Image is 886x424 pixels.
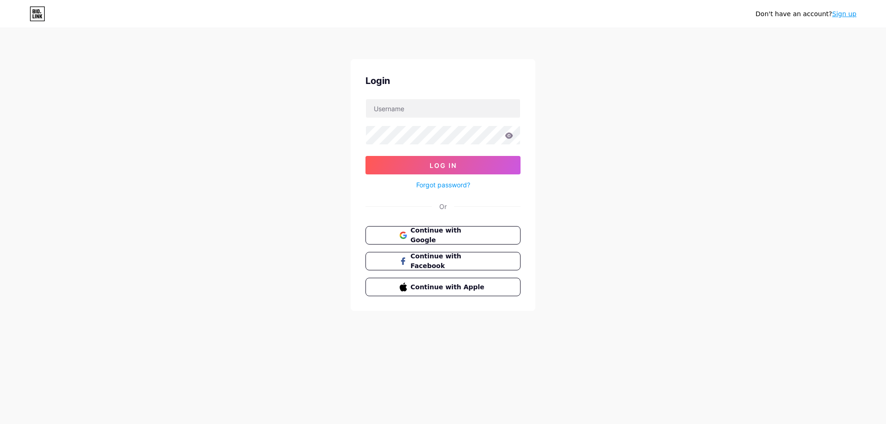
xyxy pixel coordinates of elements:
[411,282,487,292] span: Continue with Apple
[365,74,521,88] div: Login
[366,99,520,118] input: Username
[365,226,521,245] button: Continue with Google
[832,10,856,18] a: Sign up
[416,180,470,190] a: Forgot password?
[411,251,487,271] span: Continue with Facebook
[430,161,457,169] span: Log In
[365,252,521,270] button: Continue with Facebook
[365,278,521,296] button: Continue with Apple
[411,226,487,245] span: Continue with Google
[755,9,856,19] div: Don't have an account?
[365,156,521,174] button: Log In
[439,202,447,211] div: Or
